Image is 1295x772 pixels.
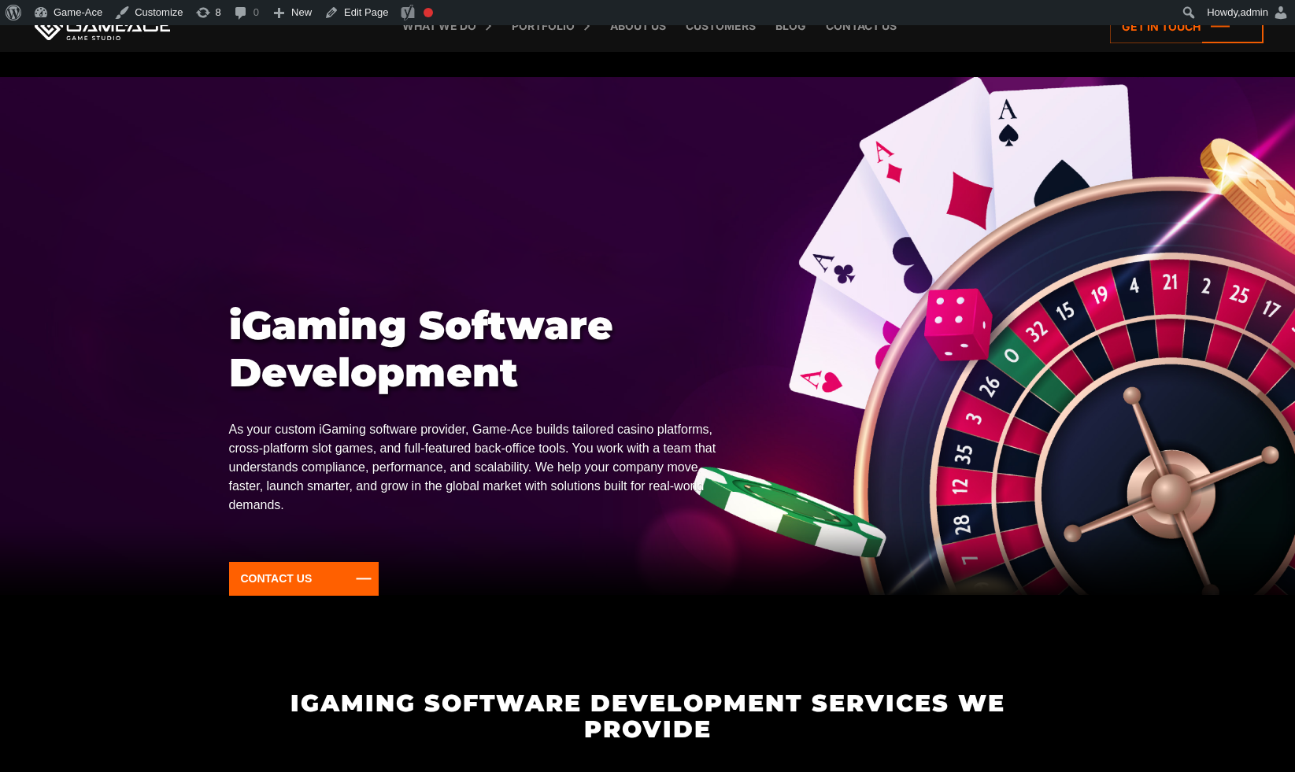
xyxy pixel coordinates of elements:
[229,420,731,515] p: As your custom iGaming software provider, Game-Ace builds tailored casino platforms, cross-platfo...
[424,8,433,17] div: Focus keyphrase not set
[1241,6,1268,18] span: admin
[228,690,1067,742] h2: iGaming Software Development Services We Provide
[1110,9,1264,43] a: Get in touch
[229,302,731,397] h1: iGaming Software Development
[229,562,379,596] a: Contact Us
